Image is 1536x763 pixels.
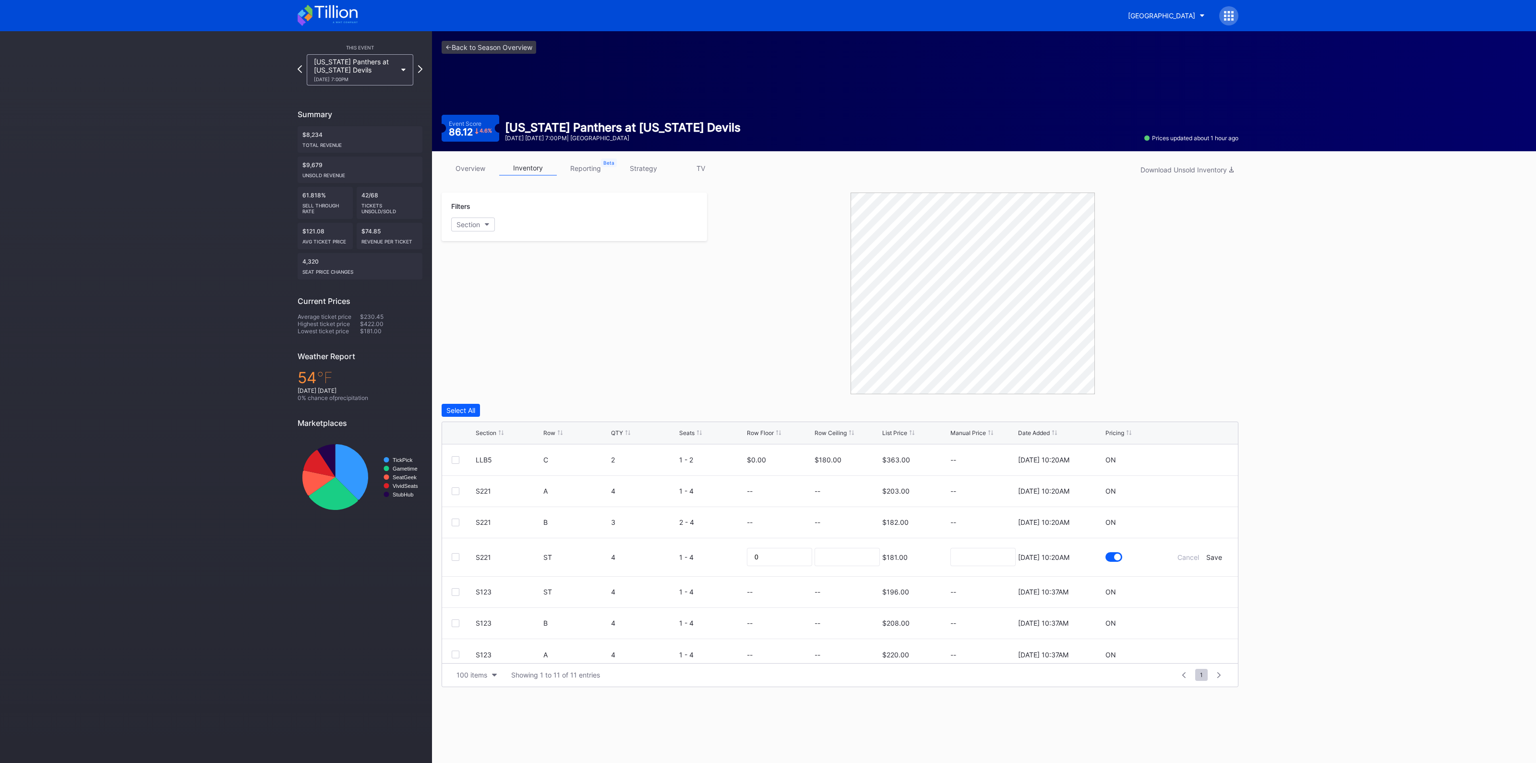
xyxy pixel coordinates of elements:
div: 1 - 4 [679,487,744,495]
div: Highest ticket price [298,320,360,327]
div: Revenue per ticket [361,235,418,244]
div: 86.12 [449,127,492,137]
div: Row Floor [747,429,774,436]
a: <-Back to Season Overview [442,41,536,54]
div: [DATE] 10:20AM [1018,487,1069,495]
div: QTY [611,429,623,436]
div: Total Revenue [302,138,418,148]
text: StubHub [393,492,414,497]
div: -- [747,518,753,526]
div: 42/68 [357,187,423,219]
div: -- [950,518,1016,526]
div: [US_STATE] Panthers at [US_STATE] Devils [314,58,396,82]
div: [DATE] 10:20AM [1018,553,1069,561]
div: 1 - 4 [679,588,744,596]
button: Section [451,218,495,231]
div: Save [1206,553,1222,561]
div: Marketplaces [298,418,422,428]
div: -- [815,487,820,495]
div: ON [1105,518,1116,526]
div: [DATE] 10:20AM [1018,456,1069,464]
div: [DATE] [DATE] [298,387,422,394]
div: [DATE] 10:37AM [1018,619,1068,627]
div: 1 - 2 [679,456,744,464]
div: -- [747,487,753,495]
div: [DATE] 10:37AM [1018,651,1068,659]
div: Unsold Revenue [302,169,418,178]
div: 4 [611,619,676,627]
div: -- [747,588,753,596]
div: ON [1105,588,1116,596]
div: Sell Through Rate [302,199,348,214]
div: S123 [476,651,541,659]
div: B [543,619,609,627]
div: 0 % chance of precipitation [298,394,422,401]
div: 4 [611,487,676,495]
div: Event Score [449,120,481,127]
div: [DATE] 10:37AM [1018,588,1068,596]
div: S123 [476,619,541,627]
div: 4 [611,553,676,561]
svg: Chart title [298,435,422,519]
div: ON [1105,456,1116,464]
div: Avg ticket price [302,235,348,244]
div: Seats [679,429,695,436]
div: Summary [298,109,422,119]
a: strategy [614,161,672,176]
a: overview [442,161,499,176]
div: $181.00 [360,327,422,335]
div: $230.45 [360,313,422,320]
button: [GEOGRAPHIC_DATA] [1121,7,1212,24]
button: Select All [442,404,480,417]
div: 100 items [456,671,487,679]
div: 3 [611,518,676,526]
div: 4.6 % [480,128,492,133]
div: $203.00 [882,487,910,495]
div: Weather Report [298,351,422,361]
div: A [543,487,609,495]
div: Cancel [1177,553,1199,561]
div: -- [747,619,753,627]
div: 2 - 4 [679,518,744,526]
span: 1 [1195,669,1208,681]
div: 1 - 4 [679,619,744,627]
div: $182.00 [882,518,909,526]
text: Gametime [393,466,418,472]
div: -- [950,487,1016,495]
div: [GEOGRAPHIC_DATA] [1128,12,1195,20]
div: Row Ceiling [815,429,847,436]
div: Section [456,220,480,229]
div: [DATE] 7:00PM [314,76,396,82]
div: $9,679 [298,157,422,183]
div: $180.00 [815,456,841,464]
div: 4 [611,651,676,659]
div: Section [476,429,496,436]
div: S123 [476,588,541,596]
div: -- [950,588,1016,596]
div: ON [1105,619,1116,627]
button: 100 items [452,668,502,681]
div: S221 [476,487,541,495]
text: TickPick [393,457,413,463]
div: Select All [446,406,475,414]
div: ST [543,553,609,561]
div: [DATE] [DATE] 7:00PM | [GEOGRAPHIC_DATA] [505,134,741,142]
div: $74.85 [357,223,423,249]
div: S221 [476,518,541,526]
div: -- [950,619,1016,627]
div: S221 [476,553,541,561]
div: Pricing [1105,429,1124,436]
div: seat price changes [302,265,418,275]
div: Download Unsold Inventory [1140,166,1234,174]
div: A [543,651,609,659]
div: -- [815,588,820,596]
div: $8,234 [298,126,422,153]
div: 61.818% [298,187,353,219]
div: -- [815,619,820,627]
div: Prices updated about 1 hour ago [1144,134,1238,142]
div: Date Added [1018,429,1050,436]
div: [US_STATE] Panthers at [US_STATE] Devils [505,121,741,134]
div: [DATE] 10:20AM [1018,518,1069,526]
div: ST [543,588,609,596]
div: Filters [451,202,697,210]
